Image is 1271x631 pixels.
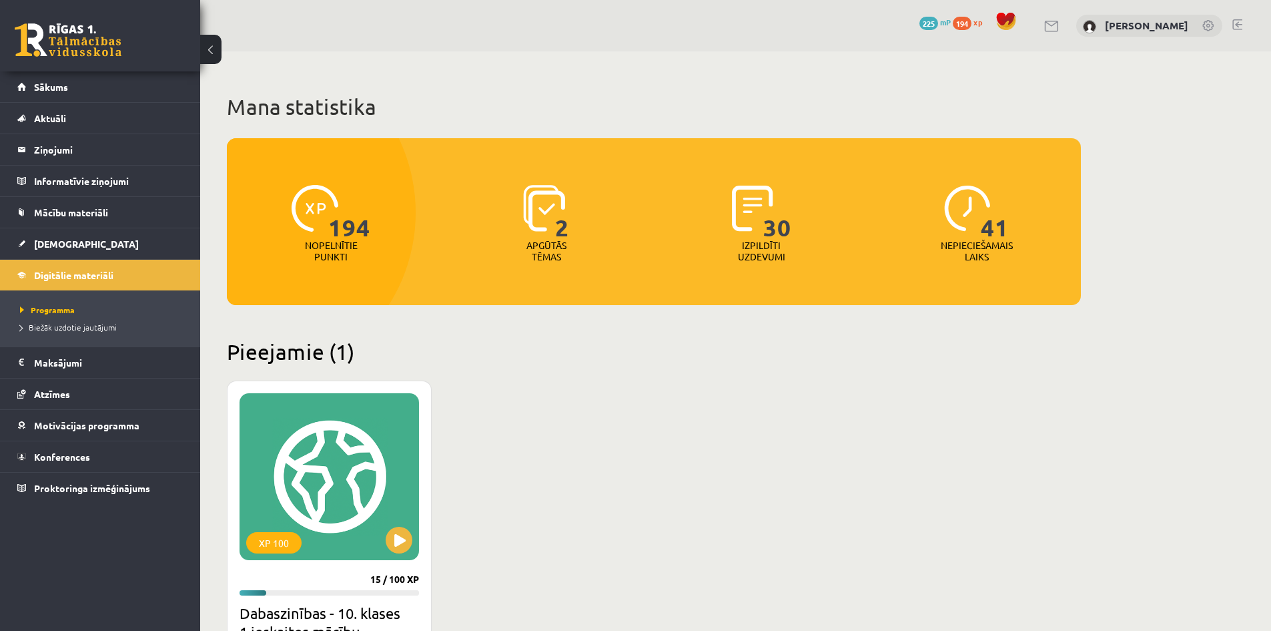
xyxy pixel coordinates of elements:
[20,304,75,315] span: Programma
[34,134,183,165] legend: Ziņojumi
[940,17,951,27] span: mP
[17,347,183,378] a: Maksājumi
[981,185,1009,240] span: 41
[919,17,951,27] a: 225 mP
[763,185,791,240] span: 30
[17,260,183,290] a: Digitālie materiāli
[246,532,302,554] div: XP 100
[34,112,66,124] span: Aktuāli
[953,17,989,27] a: 194 xp
[973,17,982,27] span: xp
[17,410,183,441] a: Motivācijas programma
[523,185,565,232] img: icon-learned-topics-4a711ccc23c960034f471b6e78daf4a3bad4a20eaf4de84257b87e66633f6470.svg
[735,240,787,262] p: Izpildīti uzdevumi
[17,197,183,228] a: Mācību materiāli
[17,71,183,102] a: Sākums
[17,441,183,472] a: Konferences
[1083,20,1096,33] img: Līva Krauze
[520,240,572,262] p: Apgūtās tēmas
[34,166,183,196] legend: Informatīvie ziņojumi
[34,81,68,93] span: Sākums
[34,419,139,431] span: Motivācijas programma
[1105,19,1188,32] a: [PERSON_NAME]
[34,451,90,463] span: Konferences
[20,321,187,333] a: Biežāk uzdotie jautājumi
[17,473,183,503] a: Proktoringa izmēģinājums
[34,206,108,218] span: Mācību materiāli
[34,347,183,378] legend: Maksājumi
[17,134,183,165] a: Ziņojumi
[919,17,938,30] span: 225
[305,240,358,262] p: Nopelnītie punkti
[941,240,1013,262] p: Nepieciešamais laiks
[555,185,569,240] span: 2
[34,238,139,250] span: [DEMOGRAPHIC_DATA]
[17,228,183,259] a: [DEMOGRAPHIC_DATA]
[953,17,971,30] span: 194
[292,185,338,232] img: icon-xp-0682a9bc20223a9ccc6f5883a126b849a74cddfe5390d2b41b4391c66f2066e7.svg
[227,339,1081,365] h2: Pieejamie (1)
[34,269,113,281] span: Digitālie materiāli
[15,23,121,57] a: Rīgas 1. Tālmācības vidusskola
[328,185,370,240] span: 194
[944,185,991,232] img: icon-clock-7be60019b62300814b6bd22b8e044499b485619524d84068768e800edab66f18.svg
[17,103,183,134] a: Aktuāli
[227,93,1081,120] h1: Mana statistika
[732,185,773,232] img: icon-completed-tasks-ad58ae20a441b2904462921112bc710f1caf180af7a3daa7317a5a94f2d26646.svg
[17,166,183,196] a: Informatīvie ziņojumi
[34,388,70,400] span: Atzīmes
[34,482,150,494] span: Proktoringa izmēģinājums
[17,379,183,409] a: Atzīmes
[20,322,117,333] span: Biežāk uzdotie jautājumi
[20,304,187,316] a: Programma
